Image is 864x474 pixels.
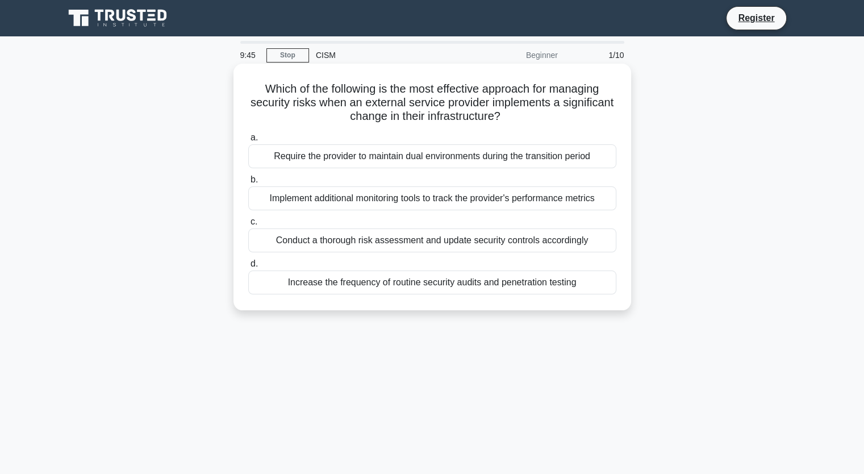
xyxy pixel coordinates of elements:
[251,217,257,226] span: c.
[565,44,631,66] div: 1/10
[233,44,266,66] div: 9:45
[251,259,258,268] span: d.
[309,44,465,66] div: CISM
[266,48,309,63] a: Stop
[248,228,616,252] div: Conduct a thorough risk assessment and update security controls accordingly
[248,186,616,210] div: Implement additional monitoring tools to track the provider's performance metrics
[251,174,258,184] span: b.
[248,144,616,168] div: Require the provider to maintain dual environments during the transition period
[248,271,616,294] div: Increase the frequency of routine security audits and penetration testing
[465,44,565,66] div: Beginner
[247,82,617,124] h5: Which of the following is the most effective approach for managing security risks when an externa...
[251,132,258,142] span: a.
[731,11,781,25] a: Register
